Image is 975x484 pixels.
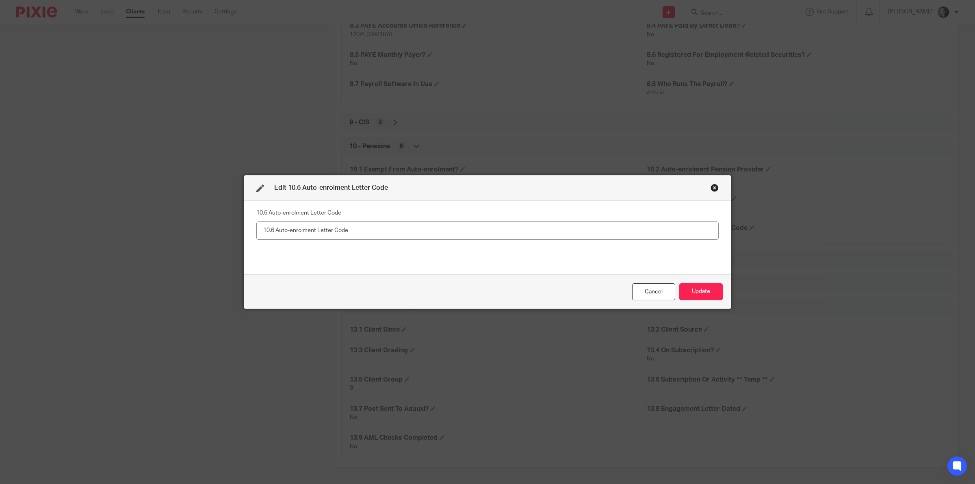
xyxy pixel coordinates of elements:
[256,209,341,217] label: 10.6 Auto-enrolment Letter Code
[256,221,719,240] input: 10.6 Auto-enrolment Letter Code
[679,283,723,301] button: Update
[632,283,675,301] div: Close this dialog window
[711,184,719,192] div: Close this dialog window
[274,184,388,191] span: Edit 10.6 Auto-enrolment Letter Code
